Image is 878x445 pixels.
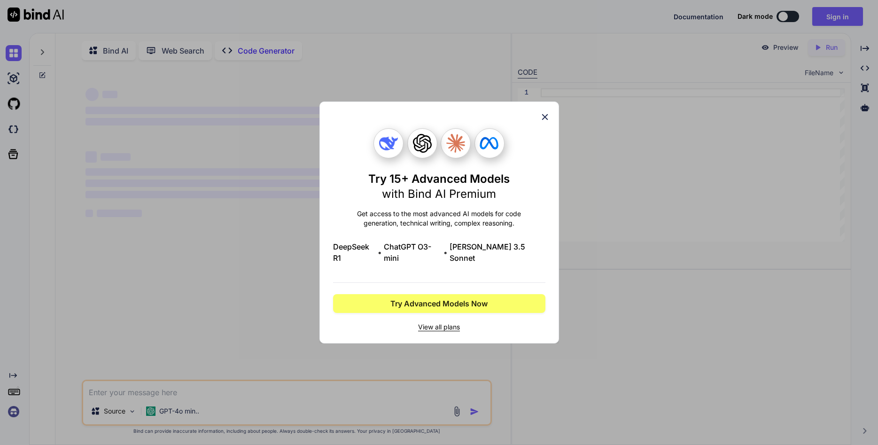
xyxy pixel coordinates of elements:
[443,247,448,258] span: •
[450,241,545,264] span: [PERSON_NAME] 3.5 Sonnet
[333,294,545,313] button: Try Advanced Models Now
[333,322,545,332] span: View all plans
[368,172,510,202] h1: Try 15+ Advanced Models
[384,241,442,264] span: ChatGPT O3-mini
[382,187,496,201] span: with Bind AI Premium
[333,209,545,228] p: Get access to the most advanced AI models for code generation, technical writing, complex reasoning.
[379,134,398,153] img: Deepseek
[333,241,376,264] span: DeepSeek R1
[378,247,382,258] span: •
[390,298,488,309] span: Try Advanced Models Now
